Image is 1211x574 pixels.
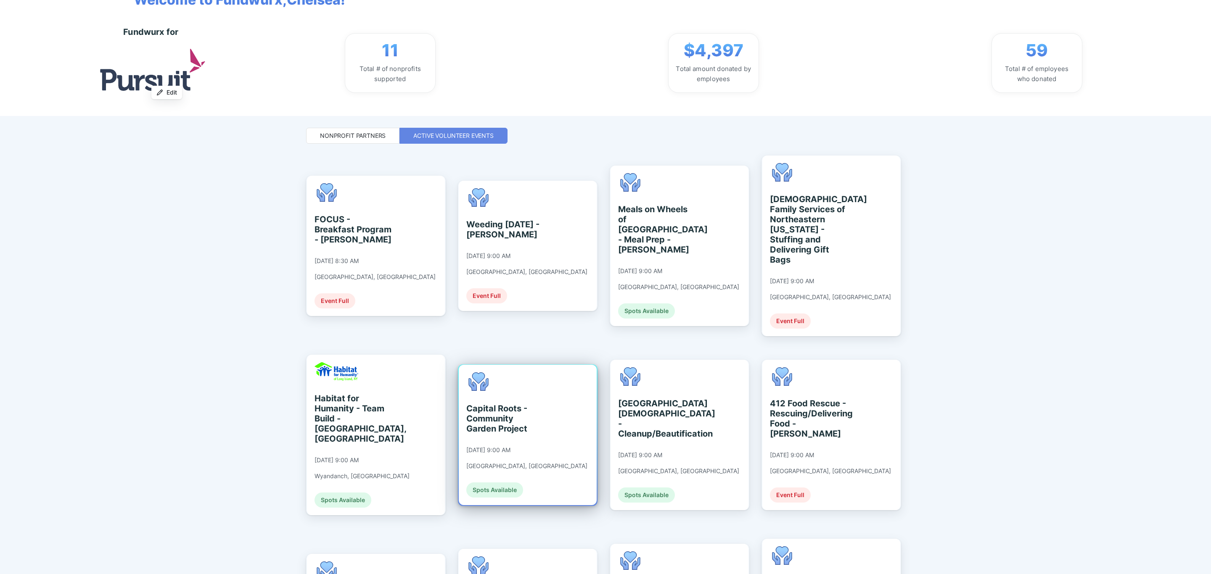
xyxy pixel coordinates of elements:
div: Spots Available [618,487,675,503]
div: [DATE] 9:00 AM [315,456,359,464]
div: [GEOGRAPHIC_DATA], [GEOGRAPHIC_DATA] [466,268,587,276]
div: Total amount donated by employees [675,64,752,84]
span: 59 [1026,40,1048,61]
div: Total # of employees who donated [999,64,1075,84]
div: [GEOGRAPHIC_DATA], [GEOGRAPHIC_DATA] [315,273,436,281]
div: [DATE] 9:00 AM [770,277,814,285]
span: 11 [382,40,399,61]
div: [GEOGRAPHIC_DATA], [GEOGRAPHIC_DATA] [466,462,587,470]
div: Weeding [DATE] - [PERSON_NAME] [466,219,543,240]
div: 412 Food Rescue - Rescuing/Delivering Food - [PERSON_NAME] [770,398,847,439]
div: [GEOGRAPHIC_DATA], [GEOGRAPHIC_DATA] [618,283,739,291]
div: [GEOGRAPHIC_DATA], [GEOGRAPHIC_DATA] [770,467,891,475]
div: [DATE] 9:00 AM [466,252,510,260]
div: FOCUS - Breakfast Program - [PERSON_NAME] [315,214,391,245]
div: [DEMOGRAPHIC_DATA] Family Services of Northeastern [US_STATE] - Stuffing and Delivering Gift Bags [770,194,847,265]
div: [DATE] 8:30 AM [315,257,359,265]
div: Wyandanch, [GEOGRAPHIC_DATA] [315,472,410,480]
div: Spots Available [315,492,371,508]
div: Active Volunteer Events [413,132,494,140]
span: $4,397 [684,40,743,61]
div: [GEOGRAPHIC_DATA], [GEOGRAPHIC_DATA] [770,293,891,301]
div: [DATE] 9:00 AM [618,267,662,275]
div: Capital Roots - Community Garden Project [466,403,543,434]
div: Event Full [315,293,355,308]
div: [DATE] 9:00 AM [618,451,662,459]
img: logo.jpg [100,49,205,90]
button: Edit [151,86,182,99]
div: Total # of nonprofits supported [352,64,428,84]
div: Event Full [770,487,811,503]
div: Fundwurx for [123,27,178,37]
div: Event Full [466,288,507,303]
div: Event Full [770,313,811,329]
div: Meals on Wheels of [GEOGRAPHIC_DATA] - Meal Prep - [PERSON_NAME] [618,204,695,255]
span: Edit [167,88,177,97]
div: [DATE] 9:00 AM [466,446,510,454]
div: Spots Available [466,482,523,498]
div: Spots Available [618,303,675,319]
div: Habitat for Humanity - Team Build - [GEOGRAPHIC_DATA], [GEOGRAPHIC_DATA] [315,393,391,444]
div: [GEOGRAPHIC_DATA][DEMOGRAPHIC_DATA] - Cleanup/Beautification [618,398,695,439]
div: [DATE] 9:00 AM [770,451,814,459]
div: [GEOGRAPHIC_DATA], [GEOGRAPHIC_DATA] [618,467,739,475]
div: Nonprofit Partners [320,132,386,140]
